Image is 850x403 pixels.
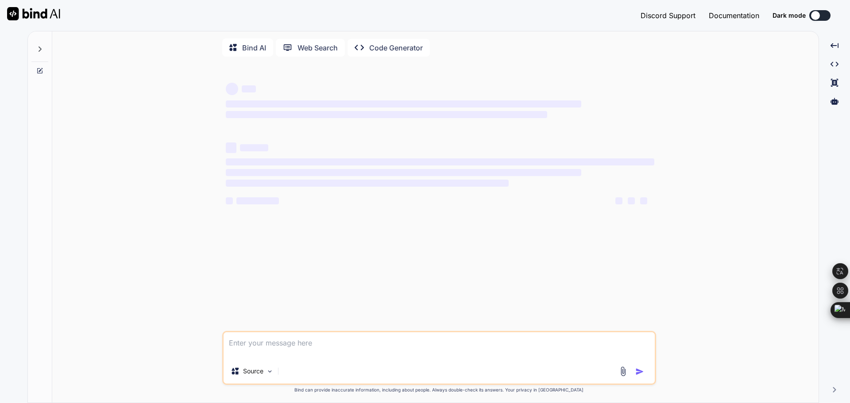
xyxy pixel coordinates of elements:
[709,10,759,21] button: Documentation
[222,387,656,393] p: Bind can provide inaccurate information, including about people. Always double-check its answers....
[226,142,236,153] span: ‌
[226,100,581,107] span: ‌
[640,197,647,204] span: ‌
[641,10,695,21] button: Discord Support
[226,197,233,204] span: ‌
[243,367,263,376] p: Source
[7,7,60,20] img: Bind AI
[242,42,266,53] p: Bind AI
[240,144,268,151] span: ‌
[773,11,806,20] span: Dark mode
[226,169,581,176] span: ‌
[709,11,759,20] span: Documentation
[226,83,238,95] span: ‌
[226,180,509,187] span: ‌
[242,85,256,92] span: ‌
[615,197,622,204] span: ‌
[266,368,274,375] img: Pick Models
[297,42,338,53] p: Web Search
[226,111,547,118] span: ‌
[635,367,644,376] img: icon
[236,197,279,204] span: ‌
[226,158,654,165] span: ‌
[641,11,695,20] span: Discord Support
[618,366,628,376] img: attachment
[628,197,635,204] span: ‌
[369,42,423,53] p: Code Generator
